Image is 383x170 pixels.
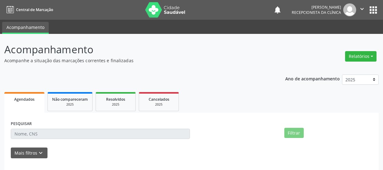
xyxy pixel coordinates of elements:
a: Central de Marcação [4,5,53,15]
span: Cancelados [149,97,169,102]
div: 2025 [143,102,174,107]
button: notifications [273,6,282,14]
button: apps [368,5,379,15]
p: Ano de acompanhamento [285,75,340,82]
i:  [359,6,365,12]
p: Acompanhe a situação das marcações correntes e finalizadas [4,57,266,64]
span: Recepcionista da clínica [292,10,341,15]
span: Resolvidos [106,97,125,102]
span: Agendados [14,97,35,102]
button: Relatórios [345,51,377,62]
div: 2025 [52,102,88,107]
span: Não compareceram [52,97,88,102]
span: Central de Marcação [16,7,53,12]
button: Filtrar [284,128,304,138]
div: [PERSON_NAME] [292,5,341,10]
div: 2025 [100,102,131,107]
p: Acompanhamento [4,42,266,57]
button: Mais filtroskeyboard_arrow_down [11,148,47,158]
a: Acompanhamento [2,22,49,34]
i: keyboard_arrow_down [37,150,44,156]
input: Nome, CNS [11,129,190,139]
label: PESQUISAR [11,119,32,129]
button:  [356,3,368,16]
img: img [343,3,356,16]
